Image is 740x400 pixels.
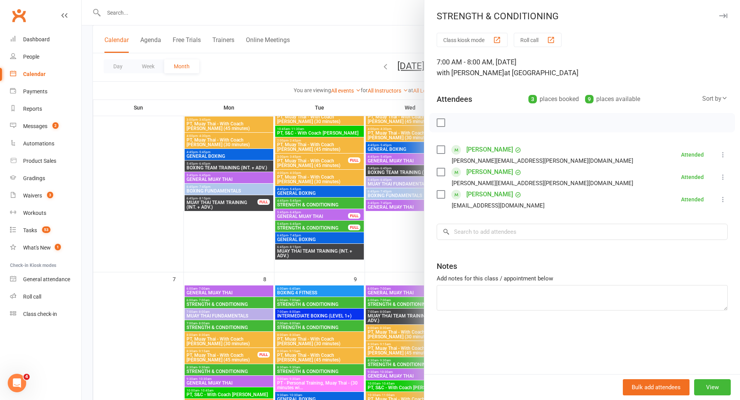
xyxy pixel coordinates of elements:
[514,33,562,47] button: Roll call
[504,69,579,77] span: at [GEOGRAPHIC_DATA]
[23,311,57,317] div: Class check-in
[10,239,81,257] a: What's New1
[681,174,704,180] div: Attended
[10,100,81,118] a: Reports
[681,197,704,202] div: Attended
[10,83,81,100] a: Payments
[52,122,59,129] span: 2
[437,33,508,47] button: Class kiosk mode
[55,244,61,250] span: 1
[23,192,42,199] div: Waivers
[23,36,50,42] div: Dashboard
[437,69,504,77] span: with [PERSON_NAME]
[9,6,29,25] a: Clubworx
[452,156,633,166] div: [PERSON_NAME][EMAIL_ADDRESS][PERSON_NAME][DOMAIN_NAME]
[10,222,81,239] a: Tasks 53
[23,123,47,129] div: Messages
[23,158,56,164] div: Product Sales
[585,95,594,103] div: 9
[702,94,728,104] div: Sort by
[10,66,81,83] a: Calendar
[10,204,81,222] a: Workouts
[47,192,53,198] span: 3
[8,374,26,392] iframe: Intercom live chat
[23,71,45,77] div: Calendar
[42,226,50,233] span: 53
[23,54,39,60] div: People
[23,88,47,95] div: Payments
[452,178,633,188] div: [PERSON_NAME][EMAIL_ADDRESS][PERSON_NAME][DOMAIN_NAME]
[424,11,740,22] div: STRENGTH & CONDITIONING
[466,143,513,156] a: [PERSON_NAME]
[528,95,537,103] div: 3
[528,94,579,105] div: places booked
[24,374,30,380] span: 4
[585,94,640,105] div: places available
[10,305,81,323] a: Class kiosk mode
[23,175,45,181] div: Gradings
[623,379,690,395] button: Bulk add attendees
[437,57,728,78] div: 7:00 AM - 8:00 AM, [DATE]
[10,152,81,170] a: Product Sales
[466,166,513,178] a: [PERSON_NAME]
[452,201,545,211] div: [EMAIL_ADDRESS][DOMAIN_NAME]
[681,152,704,157] div: Attended
[23,294,41,300] div: Roll call
[23,245,51,251] div: What's New
[466,188,513,201] a: [PERSON_NAME]
[10,271,81,288] a: General attendance kiosk mode
[694,379,731,395] button: View
[437,274,728,283] div: Add notes for this class / appointment below
[10,135,81,152] a: Automations
[437,261,457,272] div: Notes
[10,187,81,204] a: Waivers 3
[10,118,81,135] a: Messages 2
[437,224,728,240] input: Search to add attendees
[23,140,54,147] div: Automations
[23,276,70,282] div: General attendance
[437,94,472,105] div: Attendees
[10,31,81,48] a: Dashboard
[23,210,46,216] div: Workouts
[10,170,81,187] a: Gradings
[23,227,37,233] div: Tasks
[10,48,81,66] a: People
[23,106,42,112] div: Reports
[10,288,81,305] a: Roll call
